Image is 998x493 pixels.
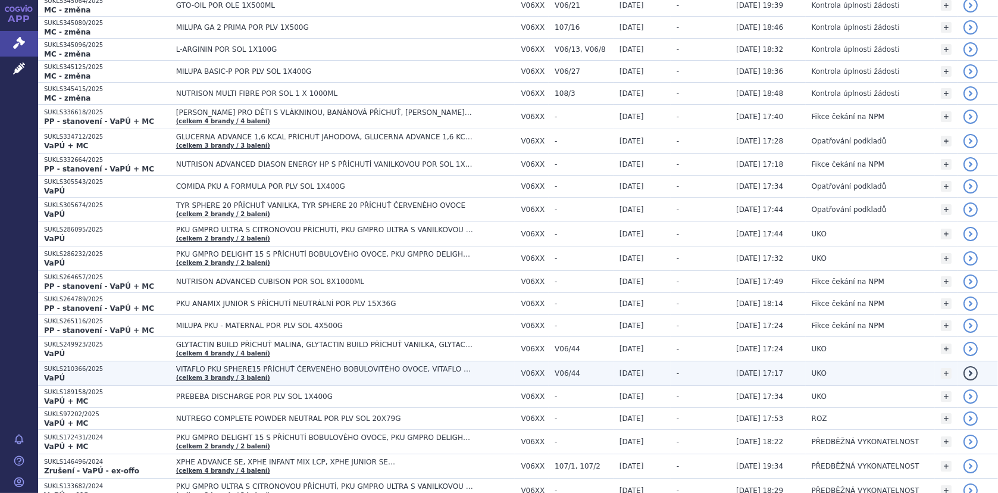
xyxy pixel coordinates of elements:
[941,298,952,309] a: +
[736,67,783,76] span: [DATE] 18:36
[44,201,170,210] p: SUKLS305674/2025
[812,438,919,446] span: PŘEDBĚŽNÁ VYKONATELNOST
[677,137,679,145] span: -
[812,137,887,145] span: Opatřování podkladů
[812,23,900,32] span: Kontrola úplnosti žádosti
[736,277,783,286] span: [DATE] 17:49
[176,226,474,234] span: PKU GMPRO ULTRA S CITRONOVOU PŘÍCHUTÍ, PKU GMPRO ULTRA S VANILKOVOU PŘÍCHUTÍ
[44,433,170,442] p: SUKLS172431/2024
[677,322,679,330] span: -
[736,160,783,169] span: [DATE] 17:18
[941,88,952,99] a: +
[677,205,679,214] span: -
[555,254,614,263] span: -
[521,345,549,353] span: V06XX
[812,205,887,214] span: Opatřování podkladů
[176,482,474,491] span: PKU GMPRO ULTRA S CITRONOVOU PŘÍCHUTÍ, PKU GMPRO ULTRA S VANILKOVOU PŘÍCHUTÍ
[620,322,644,330] span: [DATE]
[521,369,549,377] span: V06XX
[620,277,644,286] span: [DATE]
[176,467,270,474] a: (celkem 4 brandy / 4 balení)
[44,6,90,14] strong: MC - změna
[963,86,978,101] a: detail
[941,368,952,379] a: +
[736,462,783,470] span: [DATE] 19:34
[44,250,170,258] p: SUKLS286232/2025
[812,414,827,423] span: ROZ
[44,41,170,49] p: SUKLS345096/2025
[941,181,952,192] a: +
[555,277,614,286] span: -
[44,94,90,102] strong: MC - změna
[44,117,154,126] strong: PP - stanovení - VaPÚ + MC
[555,438,614,446] span: -
[44,482,170,491] p: SUKLS133682/2024
[941,159,952,170] a: +
[521,392,549,401] span: V06XX
[812,89,900,98] span: Kontrola úplnosti žádosti
[736,254,783,263] span: [DATE] 17:32
[555,345,614,353] span: V06/44
[176,260,270,266] a: (celkem 2 brandy / 2 balení)
[44,72,90,80] strong: MC - změna
[555,414,614,423] span: -
[521,299,549,308] span: V06XX
[963,202,978,217] a: detail
[736,137,783,145] span: [DATE] 17:28
[963,459,978,473] a: detail
[677,438,679,446] span: -
[555,322,614,330] span: -
[620,414,644,423] span: [DATE]
[620,137,644,145] span: [DATE]
[44,442,88,451] strong: VaPÚ + MC
[812,1,900,10] span: Kontrola úplnosti žádosti
[677,230,679,238] span: -
[176,250,474,258] span: PKU GMPRO DELIGHT 15 S PŘÍCHUTÍ BOBULOVÉHO OVOCE, PKU GMPRO DELIGHT 15 S PŘÍCHUTÍ TROPICKÉHO OVOCE
[736,438,783,446] span: [DATE] 18:22
[677,277,679,286] span: -
[44,365,170,373] p: SUKLS210366/2025
[620,230,644,238] span: [DATE]
[963,179,978,194] a: detail
[176,277,474,286] span: NUTRISON ADVANCED CUBISON POR SOL 8X1000ML
[176,142,270,149] a: (celkem 3 brandy / 3 balení)
[963,342,978,356] a: detail
[555,392,614,401] span: -
[736,182,783,191] span: [DATE] 17:34
[555,45,614,54] span: V06/13, V06/8
[812,345,827,353] span: UKO
[620,205,644,214] span: [DATE]
[521,45,549,54] span: V06XX
[963,134,978,148] a: detail
[44,142,88,150] strong: VaPÚ + MC
[44,156,170,164] p: SUKLS332664/2025
[677,369,679,377] span: -
[521,205,549,214] span: V06XX
[521,182,549,191] span: V06XX
[44,187,65,195] strong: VaPÚ
[176,414,474,423] span: NUTREGO COMPLETE POWDER NEUTRAL POR PLV SOL 20X79G
[555,67,614,76] span: V06/27
[677,113,679,121] span: -
[620,392,644,401] span: [DATE]
[736,299,783,308] span: [DATE] 18:14
[176,108,474,117] span: [PERSON_NAME] PRO DĚTI S VLÁKNINOU, BANÁNOVÁ PŘÍCHUŤ, [PERSON_NAME] PRO DĚTI S VLÁKNINOU, JAHODOV...
[44,50,90,58] strong: MC - změna
[521,230,549,238] span: V06XX
[176,375,270,381] a: (celkem 3 brandy / 3 balení)
[963,319,978,333] a: detail
[521,254,549,263] span: V06XX
[963,411,978,426] a: detail
[620,67,644,76] span: [DATE]
[963,20,978,35] a: detail
[963,366,978,380] a: detail
[812,369,827,377] span: UKO
[620,23,644,32] span: [DATE]
[176,182,474,191] span: COMIDA PKU A FORMULA POR PLV SOL 1X400G
[941,44,952,55] a: +
[44,28,90,36] strong: MC - změna
[176,350,270,357] a: (celkem 4 brandy / 4 balení)
[521,277,549,286] span: V06XX
[521,137,549,145] span: V06XX
[44,133,170,141] p: SUKLS334712/2025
